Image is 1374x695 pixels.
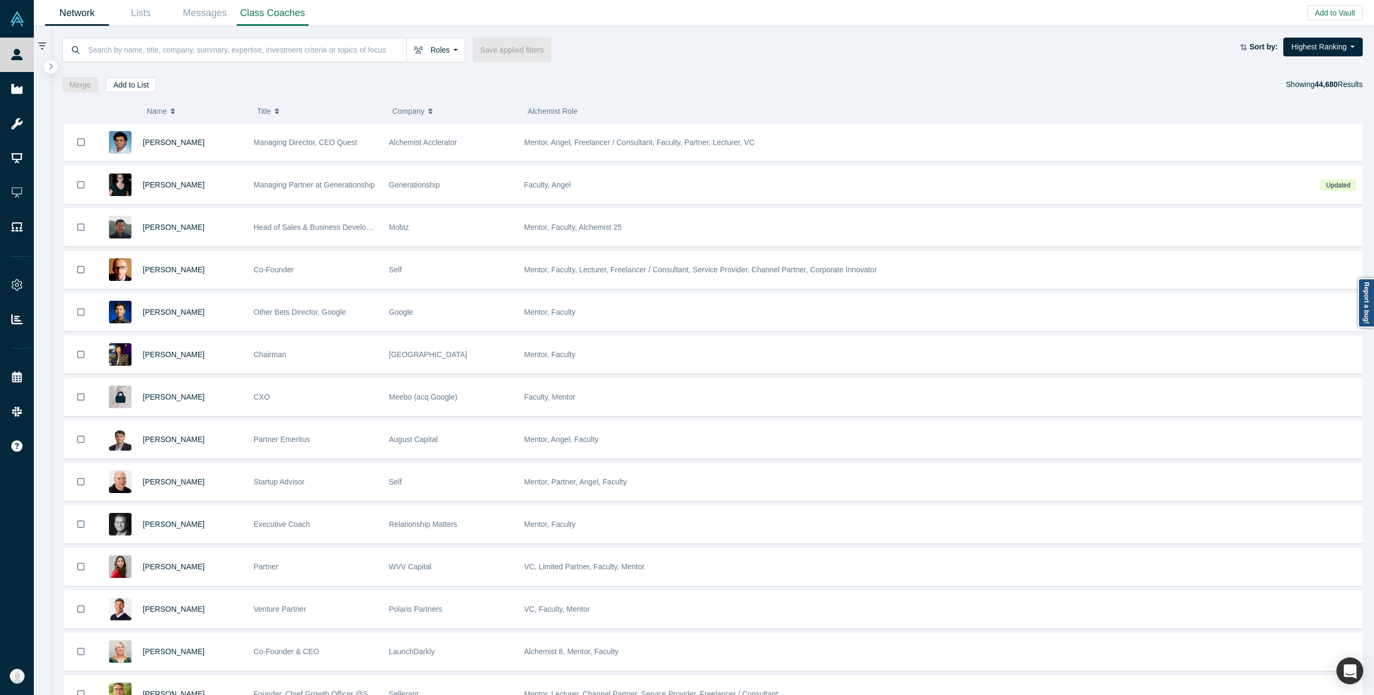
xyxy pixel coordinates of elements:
button: Merge [62,77,99,92]
span: LaunchDarkly [389,647,435,656]
span: Mentor, Faculty [524,520,576,529]
span: Partner Emeritus [254,435,310,444]
span: Alchemist 8, Mentor, Faculty [524,647,619,656]
span: Results [1314,80,1363,89]
a: [PERSON_NAME] [143,265,204,274]
span: Faculty, Mentor [524,393,575,401]
a: Report a bug! [1358,278,1374,328]
button: Bookmark [64,336,98,373]
button: Bookmark [64,591,98,628]
button: Add to List [106,77,156,92]
button: Company [392,100,516,122]
span: Mentor, Faculty [524,350,576,359]
span: [PERSON_NAME] [143,308,204,316]
button: Bookmark [64,421,98,458]
strong: 44,680 [1314,80,1338,89]
span: Alchemist Acclerator [389,138,457,147]
button: Bookmark [64,548,98,585]
span: Managing Director, CEO Quest [254,138,357,147]
span: Company [392,100,425,122]
span: Venture Partner [254,605,306,613]
span: Mentor, Faculty, Lecturer, Freelancer / Consultant, Service Provider, Channel Partner, Corporate ... [524,265,877,274]
span: [PERSON_NAME] [143,393,204,401]
span: Co-Founder [254,265,294,274]
img: Gnani Palanikumar's Profile Image [109,131,131,154]
button: Highest Ranking [1283,38,1363,56]
button: Save applied filters [473,38,551,62]
button: Bookmark [64,166,98,204]
img: Edith Harbaugh's Profile Image [109,640,131,663]
img: Steven Kan's Profile Image [109,301,131,323]
a: [PERSON_NAME] [143,477,204,486]
button: Bookmark [64,209,98,246]
span: Mentor, Faculty [524,308,576,316]
span: VC, Limited Partner, Faculty, Mentor [524,562,645,571]
span: Relationship Matters [389,520,458,529]
span: Head of Sales & Business Development (interim) [254,223,416,231]
button: Title [257,100,381,122]
span: Mentor, Angel, Faculty [524,435,599,444]
button: Bookmark [64,464,98,501]
a: Messages [173,1,237,26]
span: CXO [254,393,270,401]
span: [PERSON_NAME] [143,180,204,189]
span: Partner [254,562,279,571]
a: [PERSON_NAME] [143,647,204,656]
button: Bookmark [64,251,98,288]
span: Other Bets Director, Google [254,308,346,316]
img: Ally Hoang's Account [10,669,25,684]
span: WVV Capital [389,562,432,571]
span: Chairman [254,350,287,359]
img: Danielle D'Agostaro's Profile Image [109,555,131,578]
span: Title [257,100,271,122]
img: Carl Orthlieb's Profile Image [109,513,131,535]
a: Network [45,1,109,26]
span: Mentor, Faculty, Alchemist 25 [524,223,622,231]
button: Add to Vault [1307,5,1363,20]
img: Timothy Chou's Profile Image [109,343,131,366]
span: Name [147,100,166,122]
span: Mobiz [389,223,409,231]
a: [PERSON_NAME] [143,435,204,444]
a: [PERSON_NAME] [143,605,204,613]
img: Adam Frankl's Profile Image [109,470,131,493]
a: [PERSON_NAME] [143,350,204,359]
a: [PERSON_NAME] [143,562,204,571]
img: Robert Winder's Profile Image [109,258,131,281]
img: Rachel Chalmers's Profile Image [109,173,131,196]
img: Gary Swart's Profile Image [109,598,131,620]
span: Co-Founder & CEO [254,647,319,656]
span: Generationship [389,180,440,189]
a: Lists [109,1,173,26]
span: Mentor, Angel, Freelancer / Consultant, Faculty, Partner, Lecturer, VC [524,138,755,147]
button: Bookmark [64,633,98,670]
img: Alchemist Vault Logo [10,11,25,26]
span: Managing Partner at Generationship [254,180,375,189]
button: Bookmark [64,506,98,543]
button: Bookmark [64,124,98,161]
button: Name [147,100,246,122]
span: Self [389,265,402,274]
span: Faculty, Angel [524,180,571,189]
span: Updated [1320,179,1356,191]
img: Michael Chang's Profile Image [109,216,131,238]
div: Showing [1286,77,1363,92]
span: Self [389,477,402,486]
span: Google [389,308,413,316]
a: [PERSON_NAME] [143,520,204,529]
a: [PERSON_NAME] [143,223,204,231]
input: Search by name, title, company, summary, expertise, investment criteria or topics of focus [87,37,406,62]
span: Mentor, Partner, Angel, Faculty [524,477,627,486]
span: [PERSON_NAME] [143,138,204,147]
span: [GEOGRAPHIC_DATA] [389,350,467,359]
a: Class Coaches [237,1,309,26]
span: Executive Coach [254,520,310,529]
